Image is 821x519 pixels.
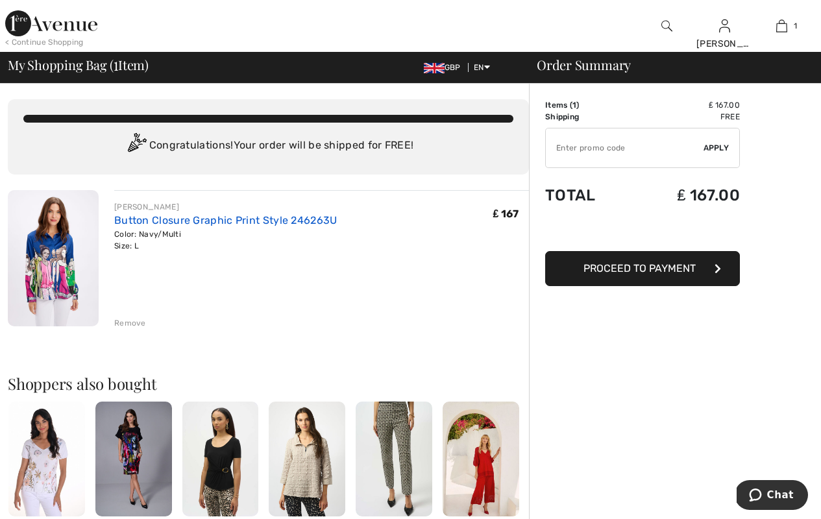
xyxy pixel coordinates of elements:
[776,18,787,34] img: My Bag
[704,142,729,154] span: Apply
[719,19,730,32] a: Sign In
[424,63,466,72] span: GBP
[631,173,740,217] td: ₤ 167.00
[719,18,730,34] img: My Info
[545,99,631,111] td: Items ( )
[8,402,85,516] img: Floral V-Neck Pullover Style 251552
[545,251,740,286] button: Proceed to Payment
[23,133,513,159] div: Congratulations! Your order will be shipped for FREE!
[356,402,432,516] img: High-Waisted Checkered Trousers Style 253098
[123,133,149,159] img: Congratulation2.svg
[8,376,529,391] h2: Shoppers also bought
[493,208,519,220] span: ₤ 167
[114,228,337,252] div: Color: Navy/Multi Size: L
[545,217,740,247] iframe: PayPal
[583,262,696,274] span: Proceed to Payment
[443,402,519,516] img: Cropped Wide-Leg Mesh Trousers Style 251915
[8,190,99,326] img: Button Closure Graphic Print Style 246263U
[794,20,797,32] span: 1
[696,37,753,51] div: [PERSON_NAME]
[5,10,97,36] img: 1ère Avenue
[95,402,172,516] img: Casual Abstract Knee-Length Dress Style 253032
[754,18,810,34] a: 1
[546,128,704,167] input: Promo code
[521,58,813,71] div: Order Summary
[737,480,808,513] iframe: Opens a widget where you can chat to one of our agents
[269,402,345,516] img: Relaxed Fit Zipper Jacket Style 253070
[545,173,631,217] td: Total
[661,18,672,34] img: search the website
[114,214,337,226] a: Button Closure Graphic Print Style 246263U
[182,402,259,516] img: Casual Knotted Pullover Style 252230
[631,111,740,123] td: Free
[424,63,445,73] img: UK Pound
[114,317,146,329] div: Remove
[572,101,576,110] span: 1
[545,111,631,123] td: Shipping
[8,58,149,71] span: My Shopping Bag ( Item)
[5,36,84,48] div: < Continue Shopping
[631,99,740,111] td: ₤ 167.00
[474,63,490,72] span: EN
[114,201,337,213] div: [PERSON_NAME]
[114,55,118,72] span: 1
